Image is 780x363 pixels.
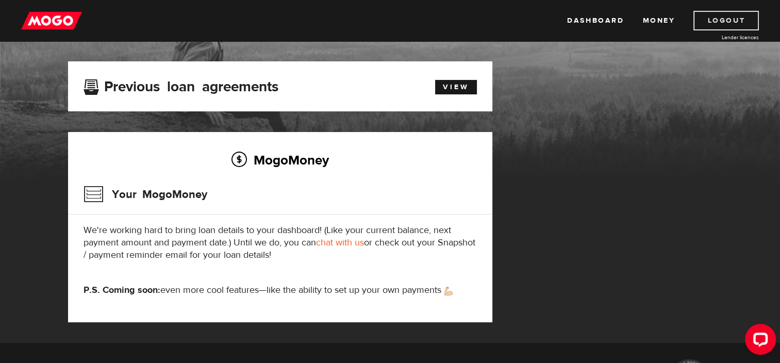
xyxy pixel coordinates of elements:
[84,284,160,296] strong: P.S. Coming soon:
[84,224,477,261] p: We're working hard to bring loan details to your dashboard! (Like your current balance, next paym...
[682,34,759,41] a: Lender licences
[316,237,364,249] a: chat with us
[444,287,453,295] img: strong arm emoji
[84,149,477,171] h2: MogoMoney
[84,78,278,92] h3: Previous loan agreements
[567,11,624,30] a: Dashboard
[435,80,477,94] a: View
[21,11,82,30] img: mogo_logo-11ee424be714fa7cbb0f0f49df9e16ec.png
[737,320,780,363] iframe: LiveChat chat widget
[693,11,759,30] a: Logout
[84,284,477,296] p: even more cool features—like the ability to set up your own payments
[84,181,207,208] h3: Your MogoMoney
[642,11,675,30] a: Money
